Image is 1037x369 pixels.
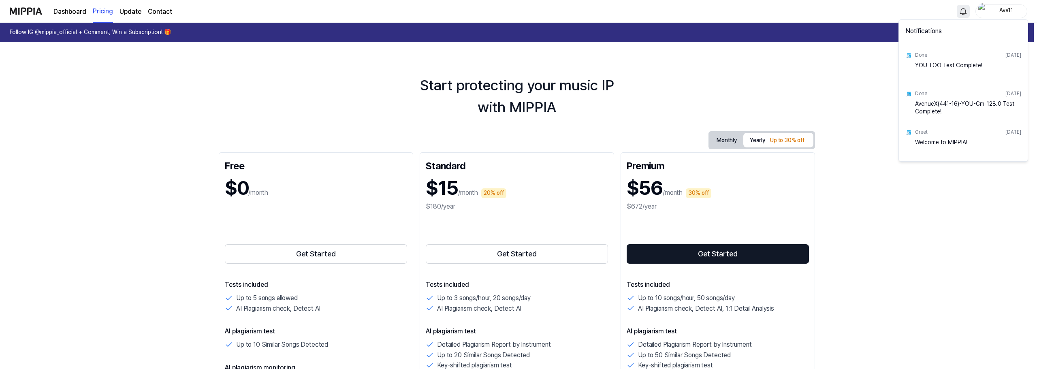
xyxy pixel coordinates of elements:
div: [DATE] [1005,52,1021,59]
div: Done [915,52,927,59]
div: [DATE] [1005,129,1021,136]
div: AvenueX(441-16)-YOU-Gm-128.0 Test Complete! [915,100,1021,116]
div: Notifications [900,21,1026,44]
img: test result icon [905,52,912,59]
img: test result icon [905,129,912,136]
div: YOU TOO Test Complete! [915,62,1021,78]
div: Done [915,90,927,97]
img: test result icon [905,91,912,97]
div: Welcome to MIPPIA! [915,139,1021,155]
div: Greet [915,129,928,136]
div: [DATE] [1005,90,1021,97]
